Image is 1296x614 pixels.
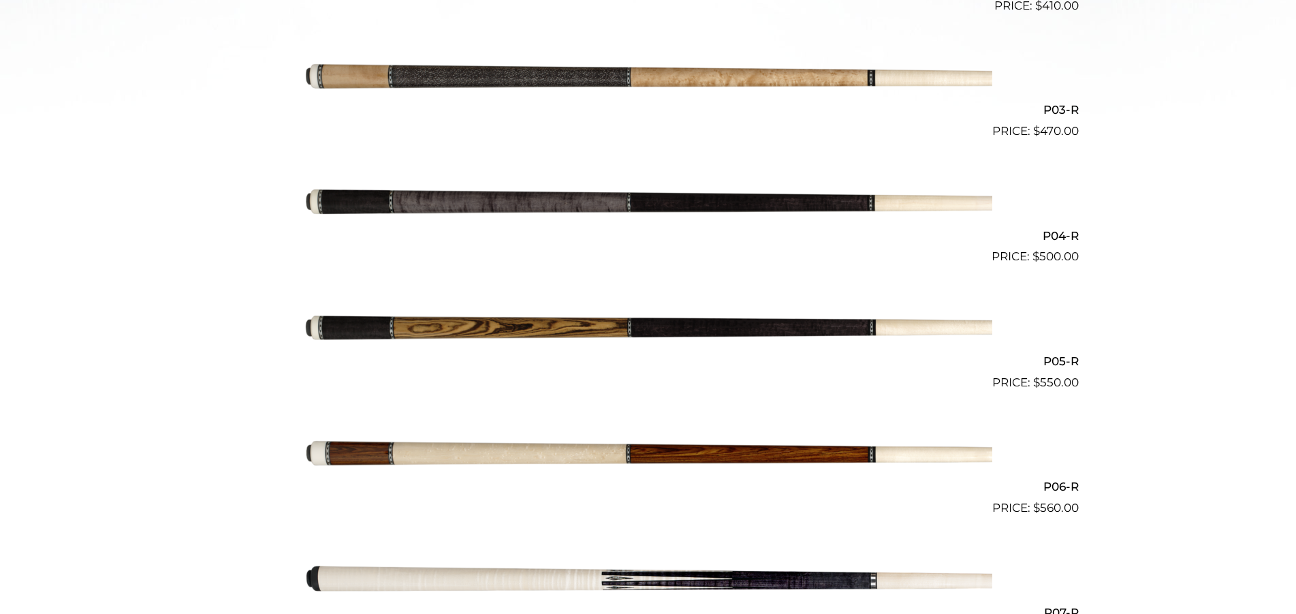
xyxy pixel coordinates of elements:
[1032,249,1079,263] bdi: 500.00
[218,474,1079,500] h2: P06-R
[1033,124,1079,138] bdi: 470.00
[304,271,992,386] img: P05-R
[218,20,1079,140] a: P03-R $470.00
[1033,124,1040,138] span: $
[1033,501,1079,515] bdi: 560.00
[218,397,1079,517] a: P06-R $560.00
[304,20,992,135] img: P03-R
[304,146,992,260] img: P04-R
[218,271,1079,391] a: P05-R $550.00
[218,348,1079,373] h2: P05-R
[304,397,992,512] img: P06-R
[218,97,1079,123] h2: P03-R
[1033,501,1040,515] span: $
[1032,249,1039,263] span: $
[218,223,1079,248] h2: P04-R
[218,146,1079,266] a: P04-R $500.00
[1033,375,1079,389] bdi: 550.00
[1033,375,1040,389] span: $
